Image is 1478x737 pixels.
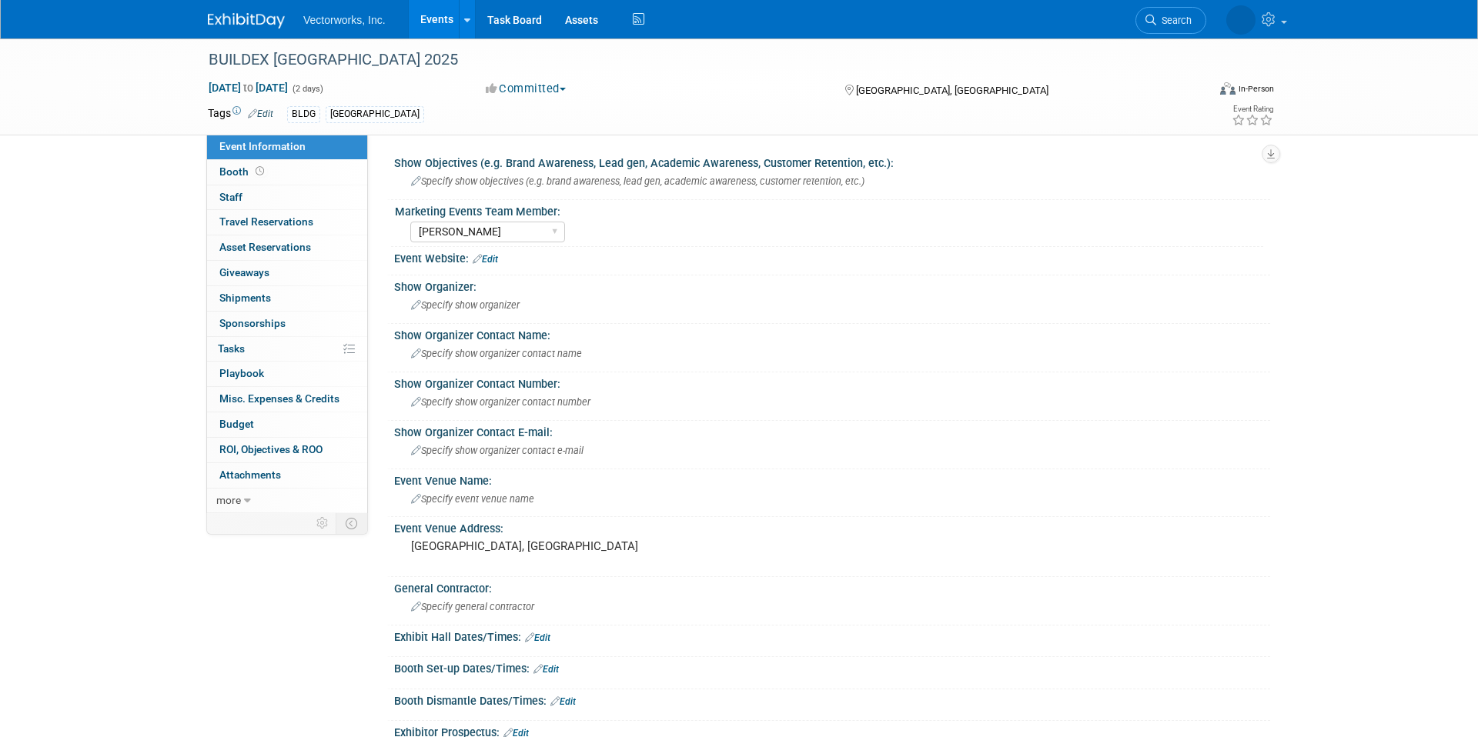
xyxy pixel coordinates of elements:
[309,513,336,533] td: Personalize Event Tab Strip
[219,191,242,203] span: Staff
[207,438,367,462] a: ROI, Objectives & ROO
[216,494,241,506] span: more
[473,254,498,265] a: Edit
[208,105,273,123] td: Tags
[219,266,269,278] span: Giveaways
[207,463,367,488] a: Attachments
[1226,5,1256,35] img: Tania Arabian
[207,489,367,513] a: more
[525,632,550,643] a: Edit
[394,577,1270,596] div: General Contractor:
[203,46,1183,74] div: BUILDEX [GEOGRAPHIC_DATA] 2025
[550,696,576,707] a: Edit
[1232,105,1273,113] div: Event Rating
[394,625,1270,645] div: Exhibit Hall Dates/Times:
[1135,7,1206,34] a: Search
[248,108,273,119] a: Edit
[208,13,285,28] img: ExhibitDay
[208,81,289,95] span: [DATE] [DATE]
[533,664,559,675] a: Edit
[207,235,367,260] a: Asset Reservations
[219,165,267,178] span: Booth
[1220,82,1236,95] img: Format-Inperson.png
[411,299,520,311] span: Specify show organizer
[336,513,368,533] td: Toggle Event Tabs
[480,81,572,97] button: Committed
[219,292,271,304] span: Shipments
[219,418,254,430] span: Budget
[394,275,1270,295] div: Show Organizer:
[394,324,1270,343] div: Show Organizer Contact Name:
[394,421,1270,440] div: Show Organizer Contact E-mail:
[207,337,367,362] a: Tasks
[394,372,1270,392] div: Show Organizer Contact Number:
[411,175,864,187] span: Specify show objectives (e.g. brand awareness, lead gen, academic awareness, customer retention, ...
[287,106,320,122] div: BLDG
[252,165,267,177] span: Booth not reserved yet
[207,160,367,185] a: Booth
[1238,83,1274,95] div: In-Person
[218,342,245,355] span: Tasks
[394,247,1270,267] div: Event Website:
[207,210,367,235] a: Travel Reservations
[411,539,742,553] pre: [GEOGRAPHIC_DATA], [GEOGRAPHIC_DATA]
[219,215,313,228] span: Travel Reservations
[207,387,367,412] a: Misc. Expenses & Credits
[303,14,386,26] span: Vectorworks, Inc.
[207,135,367,159] a: Event Information
[394,657,1270,677] div: Booth Set-up Dates/Times:
[219,140,306,152] span: Event Information
[219,241,311,253] span: Asset Reservations
[241,82,256,94] span: to
[207,412,367,437] a: Budget
[411,601,534,612] span: Specify general contractor
[207,185,367,210] a: Staff
[1115,80,1274,103] div: Event Format
[207,261,367,285] a: Giveaways
[207,312,367,336] a: Sponsorships
[207,362,367,386] a: Playbook
[1156,15,1192,26] span: Search
[394,469,1270,489] div: Event Venue Name:
[411,348,582,359] span: Specify show organizer contact name
[411,396,590,408] span: Specify show organizer contact number
[207,286,367,311] a: Shipments
[219,367,264,379] span: Playbook
[856,85,1048,96] span: [GEOGRAPHIC_DATA], [GEOGRAPHIC_DATA]
[394,517,1270,536] div: Event Venue Address:
[395,200,1263,219] div: Marketing Events Team Member:
[411,445,584,456] span: Specify show organizer contact e-mail
[411,493,534,505] span: Specify event venue name
[394,152,1270,171] div: Show Objectives (e.g. Brand Awareness, Lead gen, Academic Awareness, Customer Retention, etc.):
[219,317,286,329] span: Sponsorships
[394,689,1270,709] div: Booth Dismantle Dates/Times:
[326,106,424,122] div: [GEOGRAPHIC_DATA]
[219,443,323,455] span: ROI, Objectives & ROO
[219,392,339,405] span: Misc. Expenses & Credits
[219,469,281,481] span: Attachments
[291,84,323,94] span: (2 days)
